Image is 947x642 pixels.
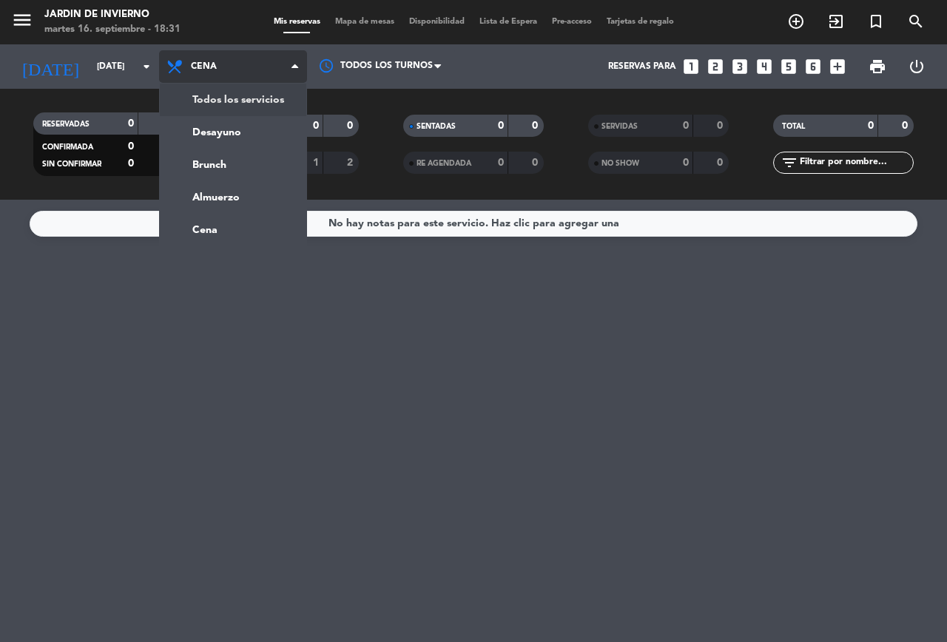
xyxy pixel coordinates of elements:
[907,13,925,30] i: search
[128,118,134,129] strong: 0
[782,123,805,130] span: TOTAL
[683,158,689,168] strong: 0
[828,57,847,76] i: add_box
[498,121,504,131] strong: 0
[869,58,886,75] span: print
[755,57,774,76] i: looks_4
[827,13,845,30] i: exit_to_app
[601,123,638,130] span: SERVIDAS
[313,121,319,131] strong: 0
[908,58,926,75] i: power_settings_new
[11,9,33,31] i: menu
[498,158,504,168] strong: 0
[44,22,181,37] div: martes 16. septiembre - 18:31
[787,13,805,30] i: add_circle_outline
[730,57,749,76] i: looks_3
[417,160,471,167] span: RE AGENDADA
[868,121,874,131] strong: 0
[803,57,823,76] i: looks_6
[897,44,936,89] div: LOG OUT
[417,123,456,130] span: SENTADAS
[681,57,701,76] i: looks_one
[706,57,725,76] i: looks_two
[11,9,33,36] button: menu
[717,121,726,131] strong: 0
[599,18,681,26] span: Tarjetas de regalo
[545,18,599,26] span: Pre-acceso
[532,158,541,168] strong: 0
[347,158,356,168] strong: 2
[42,143,93,151] span: CONFIRMADA
[191,61,217,72] span: Cena
[11,50,90,83] i: [DATE]
[328,18,402,26] span: Mapa de mesas
[160,149,306,181] a: Brunch
[128,141,134,152] strong: 0
[160,181,306,214] a: Almuerzo
[128,158,134,169] strong: 0
[601,160,639,167] span: NO SHOW
[44,7,181,22] div: JARDIN DE INVIERNO
[347,121,356,131] strong: 0
[683,121,689,131] strong: 0
[867,13,885,30] i: turned_in_not
[472,18,545,26] span: Lista de Espera
[160,84,306,116] a: Todos los servicios
[608,61,676,72] span: Reservas para
[328,215,619,232] div: No hay notas para este servicio. Haz clic para agregar una
[138,58,155,75] i: arrow_drop_down
[402,18,472,26] span: Disponibilidad
[266,18,328,26] span: Mis reservas
[313,158,319,168] strong: 1
[798,155,913,171] input: Filtrar por nombre...
[781,154,798,172] i: filter_list
[42,121,90,128] span: RESERVADAS
[717,158,726,168] strong: 0
[779,57,798,76] i: looks_5
[532,121,541,131] strong: 0
[42,160,101,168] span: SIN CONFIRMAR
[902,121,911,131] strong: 0
[160,214,306,246] a: Cena
[160,116,306,149] a: Desayuno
